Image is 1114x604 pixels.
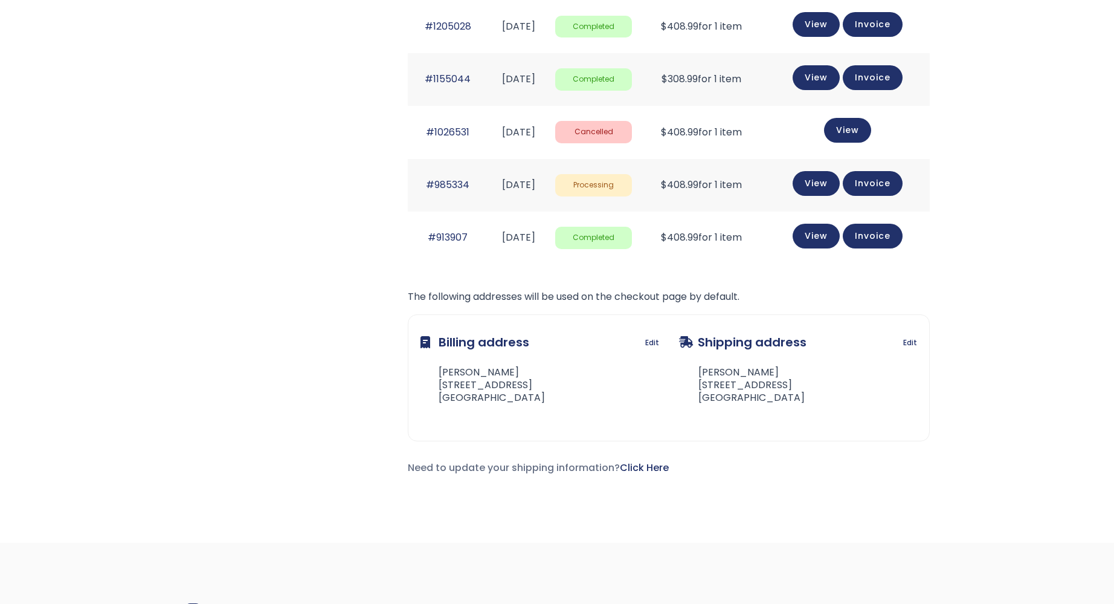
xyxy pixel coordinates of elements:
[555,227,632,249] span: Completed
[662,72,698,86] span: 308.99
[661,125,667,139] span: $
[661,19,667,33] span: $
[638,106,765,158] td: for 1 item
[420,366,545,404] address: [PERSON_NAME] [STREET_ADDRESS] [GEOGRAPHIC_DATA]
[620,461,669,475] a: Click Here
[426,178,469,192] a: #985334
[679,366,805,404] address: [PERSON_NAME] [STREET_ADDRESS] [GEOGRAPHIC_DATA]
[645,334,659,351] a: Edit
[408,461,669,475] span: Need to update your shipping information?
[502,19,535,33] time: [DATE]
[502,125,535,139] time: [DATE]
[679,327,807,357] h3: Shipping address
[661,178,698,192] span: 408.99
[425,72,471,86] a: #1155044
[428,230,468,244] a: #913907
[843,65,903,90] a: Invoice
[662,72,668,86] span: $
[502,178,535,192] time: [DATE]
[425,19,471,33] a: #1205028
[843,12,903,37] a: Invoice
[502,72,535,86] time: [DATE]
[638,53,765,106] td: for 1 item
[638,159,765,212] td: for 1 item
[555,68,632,91] span: Completed
[661,230,698,244] span: 408.99
[638,212,765,264] td: for 1 item
[824,118,871,143] a: View
[555,174,632,196] span: Processing
[661,19,698,33] span: 408.99
[555,16,632,38] span: Completed
[793,171,840,196] a: View
[408,288,930,305] p: The following addresses will be used on the checkout page by default.
[661,125,698,139] span: 408.99
[426,125,469,139] a: #1026531
[793,12,840,37] a: View
[420,327,529,357] h3: Billing address
[843,171,903,196] a: Invoice
[793,65,840,90] a: View
[903,334,917,351] a: Edit
[555,121,632,143] span: Cancelled
[502,230,535,244] time: [DATE]
[793,224,840,248] a: View
[661,230,667,244] span: $
[843,224,903,248] a: Invoice
[661,178,667,192] span: $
